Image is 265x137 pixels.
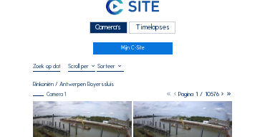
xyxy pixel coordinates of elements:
div: Rinkoniën / Antwerpen Royerssluis [33,81,114,87]
div: Camera 1 [33,92,66,97]
div: Camera's [90,22,127,34]
input: Zoek op datum 󰅀 [33,62,60,70]
span: Pagina 1 / 10576 [178,90,219,98]
a: Mijn C-Site [93,42,173,55]
div: Timelapses [129,22,175,34]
